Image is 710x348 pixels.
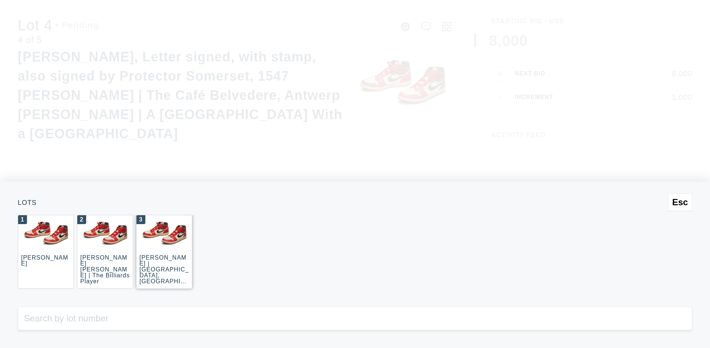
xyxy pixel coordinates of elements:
[136,215,145,224] div: 3
[77,215,86,224] div: 2
[672,197,688,207] span: Esc
[668,193,692,211] button: Esc
[80,254,130,284] div: [PERSON_NAME] [PERSON_NAME] | The Billiards Player
[18,199,692,206] div: Lots
[139,254,189,314] div: [PERSON_NAME] | [GEOGRAPHIC_DATA], [GEOGRAPHIC_DATA] ([GEOGRAPHIC_DATA], [GEOGRAPHIC_DATA])
[21,254,68,267] div: [PERSON_NAME]
[18,215,27,224] div: 1
[18,307,692,330] input: Search by lot number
